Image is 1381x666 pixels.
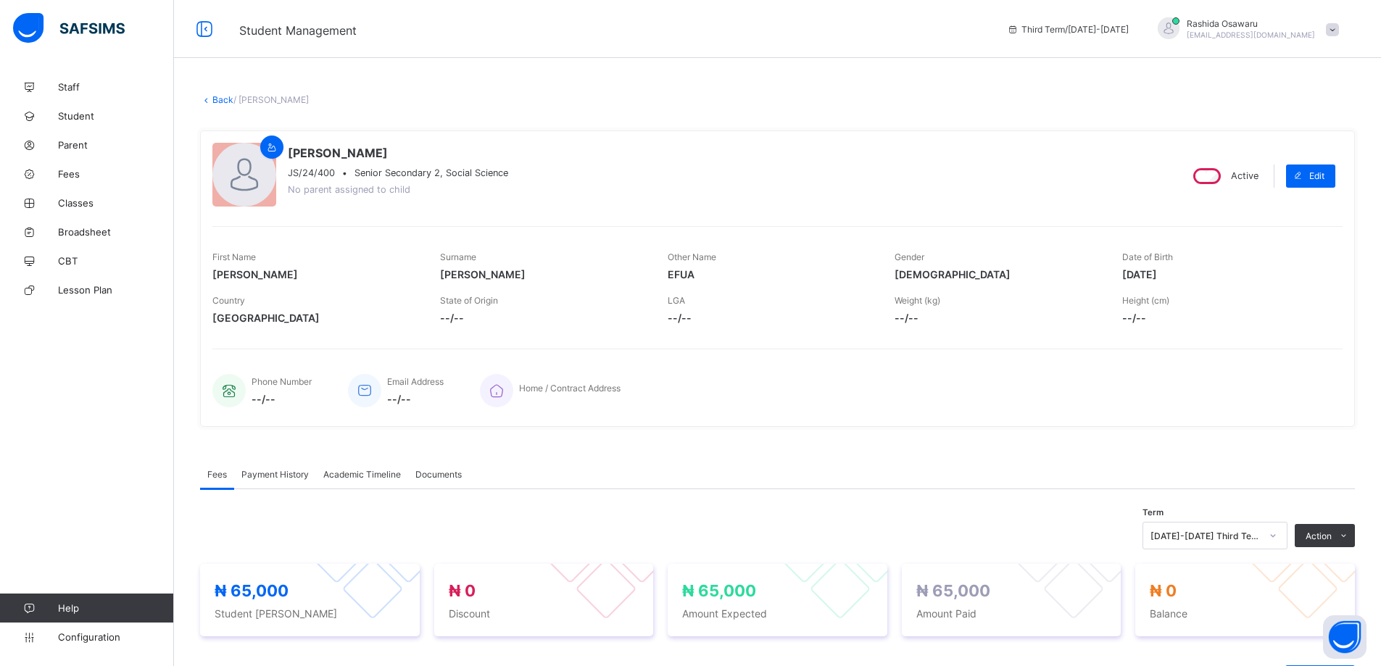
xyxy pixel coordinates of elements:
span: --/-- [252,393,312,405]
span: / [PERSON_NAME] [233,94,309,105]
span: Rashida Osawaru [1187,18,1315,29]
span: Surname [440,251,476,262]
span: Phone Number [252,376,312,387]
span: Date of Birth [1122,251,1173,262]
span: Academic Timeline [323,469,401,480]
span: [EMAIL_ADDRESS][DOMAIN_NAME] [1187,30,1315,39]
span: Staff [58,81,174,93]
span: --/-- [440,312,646,324]
span: --/-- [668,312,874,324]
span: Payment History [241,469,309,480]
span: [DEMOGRAPHIC_DATA] [895,268,1100,280]
span: Action [1306,530,1332,541]
span: Height (cm) [1122,295,1169,306]
span: First Name [212,251,256,262]
span: Student [PERSON_NAME] [215,607,405,620]
span: Active [1231,170,1258,181]
span: [PERSON_NAME] [288,146,508,160]
span: Home / Contract Address [519,383,621,394]
span: Edit [1309,170,1324,181]
span: Parent [58,139,174,151]
span: Email Address [387,376,444,387]
span: Configuration [58,631,173,643]
span: Senior Secondary 2, Social Science [354,167,508,178]
span: Fees [207,469,227,480]
img: safsims [13,13,125,43]
span: Classes [58,197,174,209]
span: ₦ 0 [1150,581,1177,600]
div: [DATE]-[DATE] Third Term [1150,530,1261,541]
span: Student Management [239,23,357,38]
span: ₦ 65,000 [916,581,990,600]
span: --/-- [895,312,1100,324]
span: Other Name [668,251,716,262]
span: Documents [415,469,462,480]
span: Help [58,602,173,614]
span: JS/24/400 [288,167,335,178]
span: EFUA [668,268,874,280]
span: Fees [58,168,174,180]
span: session/term information [1007,24,1129,35]
span: --/-- [1122,312,1328,324]
span: [DATE] [1122,268,1328,280]
span: Country [212,295,245,306]
button: Open asap [1323,615,1367,659]
span: Term [1142,507,1164,517]
span: Weight (kg) [895,295,940,306]
span: LGA [668,295,685,306]
span: State of Origin [440,295,498,306]
span: Broadsheet [58,226,174,238]
span: ₦ 65,000 [682,581,756,600]
span: ₦ 65,000 [215,581,289,600]
span: Gender [895,251,924,262]
span: ₦ 0 [449,581,476,600]
span: CBT [58,255,174,267]
span: Amount Expected [682,607,873,620]
a: Back [212,94,233,105]
span: [PERSON_NAME] [212,268,418,280]
span: Amount Paid [916,607,1107,620]
span: [PERSON_NAME] [440,268,646,280]
span: --/-- [387,393,444,405]
span: [GEOGRAPHIC_DATA] [212,312,418,324]
span: Student [58,110,174,122]
span: Lesson Plan [58,284,174,296]
span: Balance [1150,607,1340,620]
div: • [288,167,508,178]
div: RashidaOsawaru [1143,17,1346,41]
span: No parent assigned to child [288,184,410,195]
span: Discount [449,607,639,620]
